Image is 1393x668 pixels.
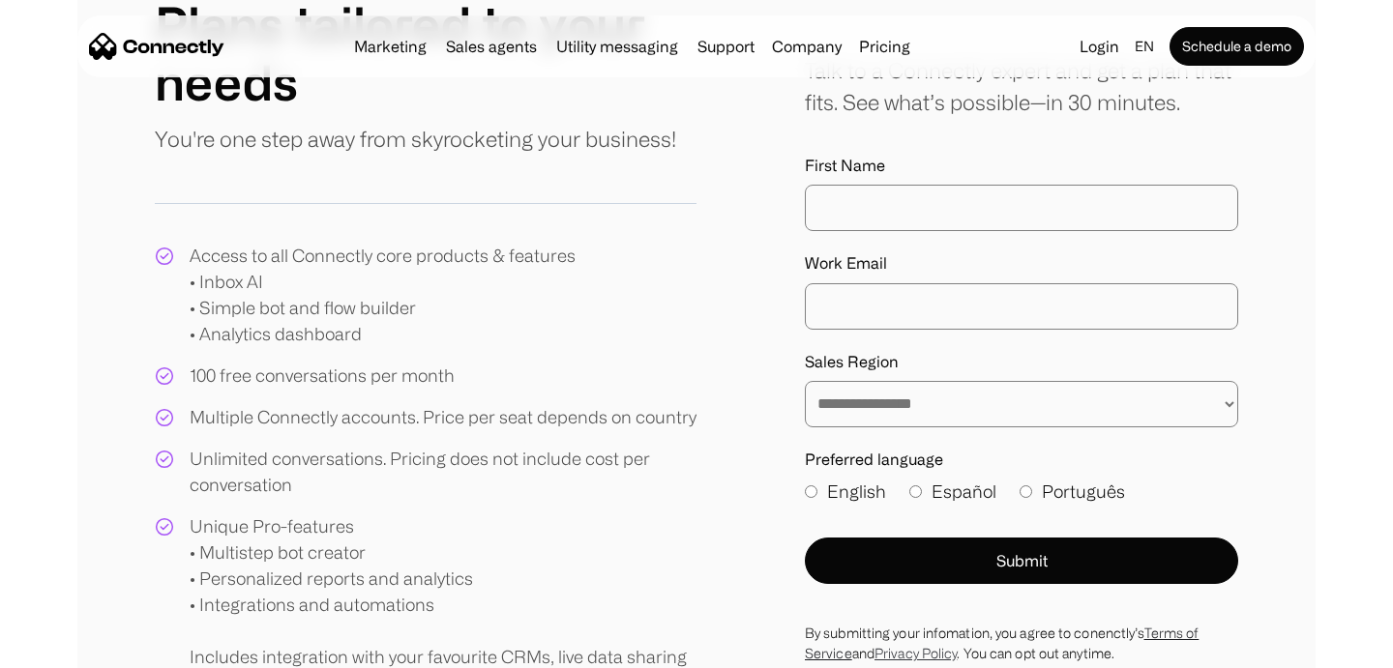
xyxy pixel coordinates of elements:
[874,646,957,660] a: Privacy Policy
[772,33,842,60] div: Company
[39,634,116,661] ul: Language list
[1170,27,1304,66] a: Schedule a demo
[155,123,676,155] p: You're one step away from skyrocketing your business!
[1020,485,1032,498] input: Português
[190,243,576,347] div: Access to all Connectly core products & features • Inbox AI • Simple bot and flow builder • Analy...
[1127,33,1166,60] div: en
[805,254,1238,273] label: Work Email
[190,446,696,498] div: Unlimited conversations. Pricing does not include cost per conversation
[190,404,696,430] div: Multiple Connectly accounts. Price per seat depends on country
[805,450,1238,469] label: Preferred language
[766,33,847,60] div: Company
[19,632,116,661] aside: Language selected: English
[909,485,922,498] input: Español
[89,32,224,61] a: home
[805,485,817,498] input: English
[805,353,1238,371] label: Sales Region
[346,39,434,54] a: Marketing
[438,39,545,54] a: Sales agents
[851,39,918,54] a: Pricing
[909,479,996,505] label: Español
[548,39,686,54] a: Utility messaging
[805,54,1238,118] div: Talk to a Connectly expert and get a plan that fits. See what’s possible—in 30 minutes.
[1135,33,1154,60] div: en
[805,625,1199,660] a: Terms of Service
[1020,479,1125,505] label: Português
[1072,33,1127,60] a: Login
[690,39,762,54] a: Support
[805,537,1238,584] button: Submit
[805,479,886,505] label: English
[190,363,455,389] div: 100 free conversations per month
[805,623,1238,663] div: By submitting your infomation, you agree to conenctly’s and . You can opt out anytime.
[805,157,1238,175] label: First Name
